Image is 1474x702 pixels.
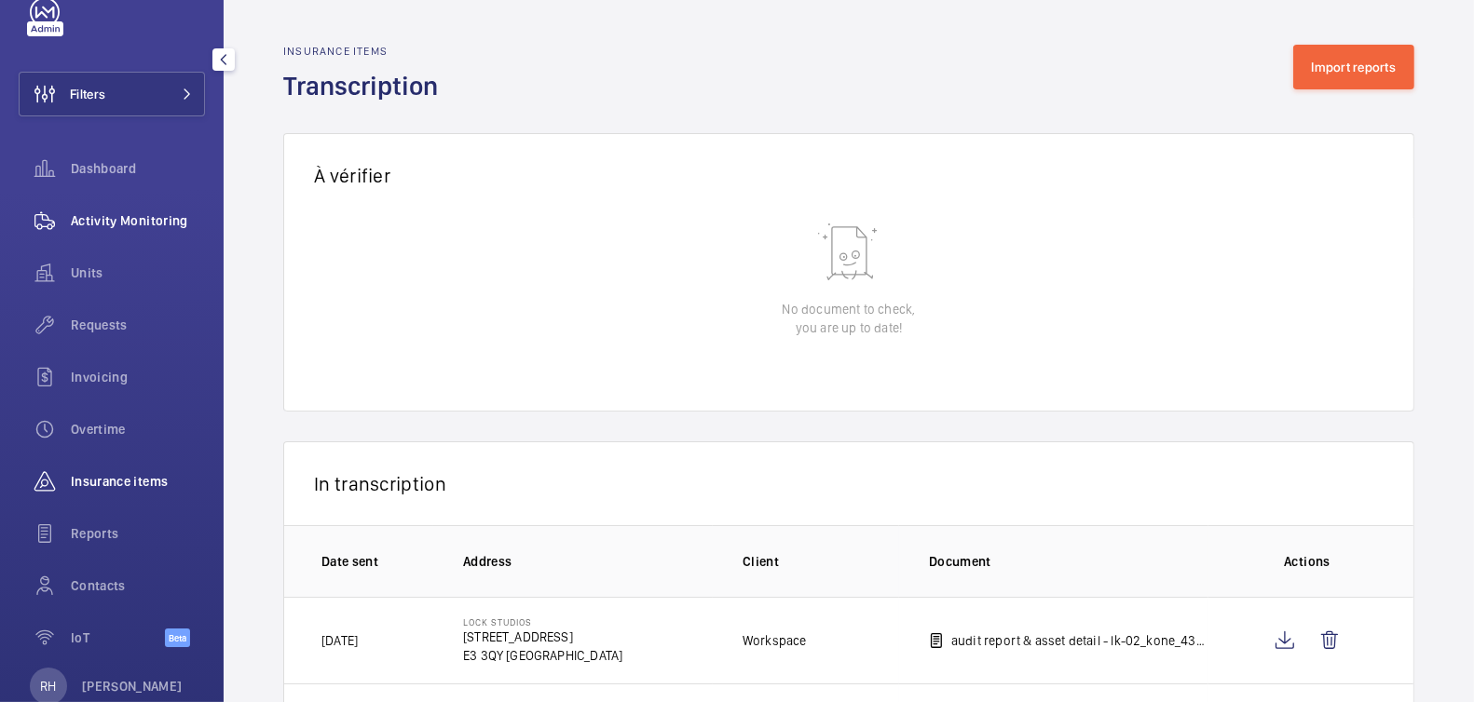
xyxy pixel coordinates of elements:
span: Contacts [71,576,205,595]
span: Requests [71,316,205,334]
p: Workspace [743,631,807,650]
span: Activity Monitoring [71,211,205,230]
p: Client [743,552,899,571]
h1: Transcription [283,69,449,103]
p: Address [463,552,713,571]
div: In transcription [283,441,1414,525]
p: audit report & asset detail - lk-02_kone_43459845 - 28_08_2025 - gg.pdf [951,631,1208,650]
p: Actions [1238,552,1376,571]
p: Document [929,552,1208,571]
p: RH [40,677,56,695]
span: Dashboard [71,159,205,178]
span: Reports [71,524,205,543]
span: Beta [165,628,190,647]
p: No document to check, you are up to date! [783,300,916,337]
span: IoT [71,628,165,647]
h2: Insurance items [283,45,449,58]
p: [PERSON_NAME] [82,677,183,695]
p: [DATE] [321,631,358,650]
p: [STREET_ADDRESS] [463,628,622,646]
span: Invoicing [71,368,205,386]
button: Import reports [1293,45,1415,89]
span: Overtime [71,420,205,439]
span: Insurance items [71,472,205,491]
p: Lock Studios [463,616,622,628]
span: À vérifier [314,164,390,187]
p: Date sent [321,552,433,571]
p: E3 3QY [GEOGRAPHIC_DATA] [463,646,622,665]
button: Filters [19,72,205,116]
span: Units [71,263,205,282]
span: Filters [70,85,105,103]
